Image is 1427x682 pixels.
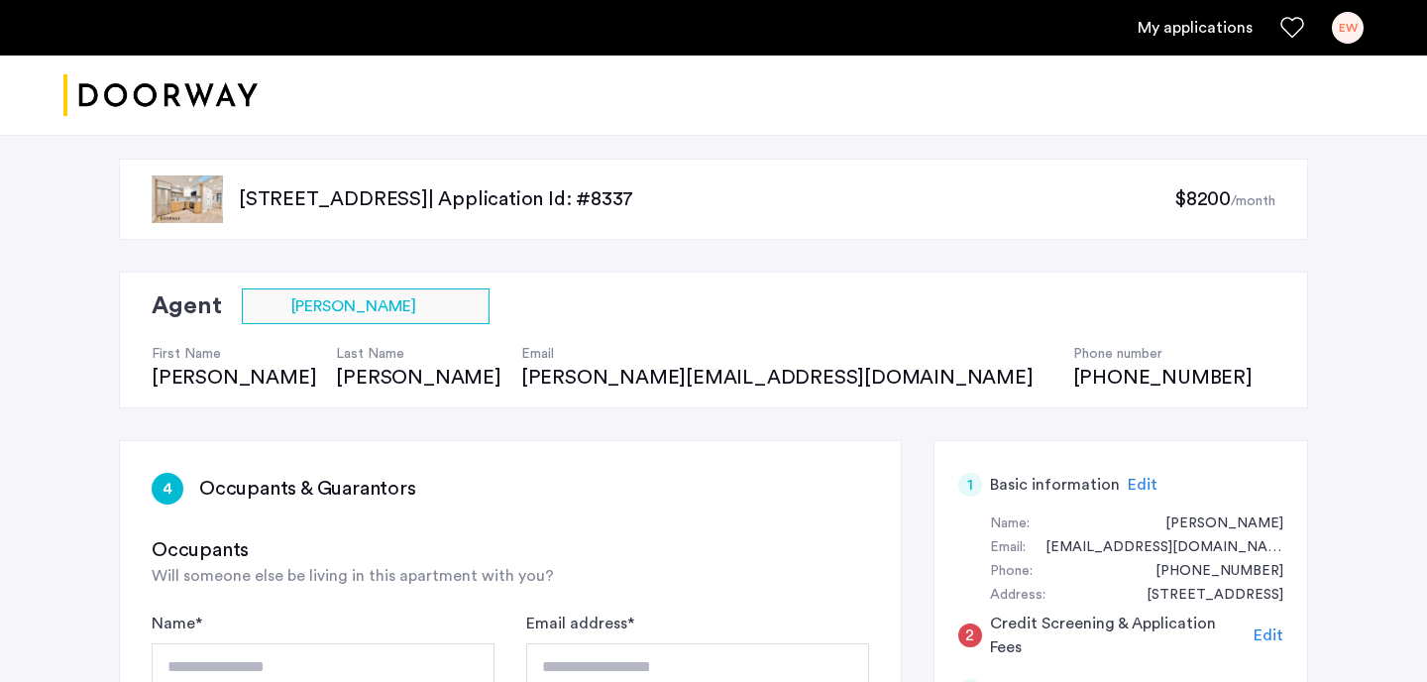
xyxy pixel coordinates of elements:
[152,536,869,564] h3: Occupants
[521,364,1053,392] div: [PERSON_NAME][EMAIL_ADDRESS][DOMAIN_NAME]
[990,536,1026,560] div: Email:
[1231,194,1275,208] sub: /month
[526,612,634,635] label: Email address *
[990,560,1033,584] div: Phone:
[336,364,500,392] div: [PERSON_NAME]
[152,175,223,223] img: apartment
[336,344,500,364] h4: Last Name
[990,612,1247,659] h5: Credit Screening & Application Fees
[1073,344,1253,364] h4: Phone number
[990,473,1120,497] h5: Basic information
[152,344,316,364] h4: First Name
[958,473,982,497] div: 1
[1344,603,1407,662] iframe: chat widget
[152,288,222,324] h2: Agent
[958,624,982,647] div: 2
[1174,189,1231,209] span: $8200
[1146,512,1283,536] div: Eli Waldman
[199,475,416,503] h3: Occupants & Guarantors
[990,512,1030,536] div: Name:
[63,58,258,133] a: Cazamio logo
[152,473,183,505] div: 4
[1073,364,1253,392] div: [PHONE_NUMBER]
[1136,560,1283,584] div: +17039897284
[1254,627,1283,643] span: Edit
[1332,12,1364,44] div: EW
[152,364,316,392] div: [PERSON_NAME]
[1138,16,1253,40] a: My application
[239,185,1174,213] p: [STREET_ADDRESS] | Application Id: #8337
[152,568,554,584] span: Will someone else be living in this apartment with you?
[1127,584,1283,608] div: 3122 North Nottingham Street
[521,344,1053,364] h4: Email
[63,58,258,133] img: logo
[1026,536,1283,560] div: eligwaldman@gmail.com
[1280,16,1304,40] a: Favorites
[152,612,202,635] label: Name *
[990,584,1045,608] div: Address:
[1128,477,1157,493] span: Edit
